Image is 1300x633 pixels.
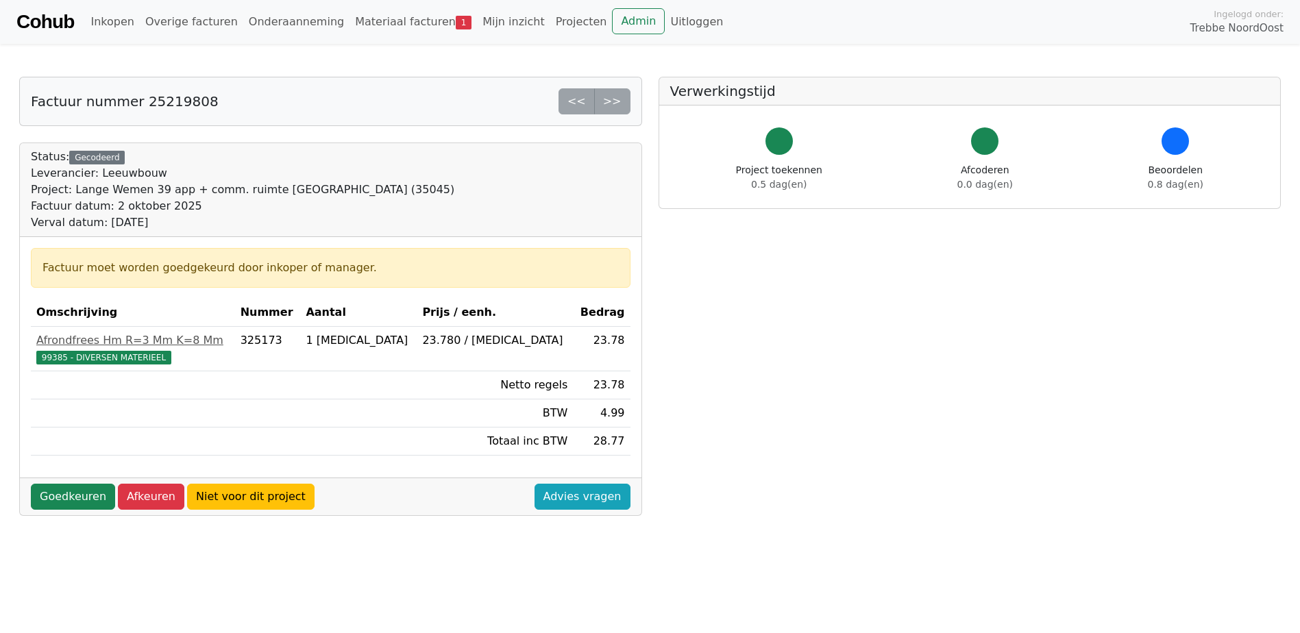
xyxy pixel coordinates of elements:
div: Afcoderen [957,163,1013,192]
div: Status: [31,149,454,231]
a: Advies vragen [535,484,630,510]
div: Afrondfrees Hm R=3 Mm K=8 Mm [36,332,230,349]
div: Leverancier: Leeuwbouw [31,165,454,182]
div: Gecodeerd [69,151,125,164]
div: Verval datum: [DATE] [31,214,454,231]
div: Project: Lange Wemen 39 app + comm. ruimte [GEOGRAPHIC_DATA] (35045) [31,182,454,198]
a: Admin [612,8,665,34]
a: Cohub [16,5,74,38]
a: Materiaal facturen1 [349,8,477,36]
a: Projecten [550,8,613,36]
h5: Verwerkingstijd [670,83,1270,99]
span: 0.8 dag(en) [1148,179,1203,190]
span: 1 [456,16,471,29]
a: Onderaanneming [243,8,349,36]
td: 28.77 [573,427,630,456]
a: Goedkeuren [31,484,115,510]
div: 1 [MEDICAL_DATA] [306,332,411,349]
span: 0.5 dag(en) [751,179,807,190]
span: Trebbe NoordOost [1190,21,1284,36]
a: Afkeuren [118,484,184,510]
a: Niet voor dit project [187,484,315,510]
span: 99385 - DIVERSEN MATERIEEL [36,351,171,364]
span: Ingelogd onder: [1214,8,1284,21]
th: Nummer [235,299,301,327]
span: 0.0 dag(en) [957,179,1013,190]
td: Totaal inc BTW [417,427,573,456]
td: BTW [417,399,573,427]
div: Factuur moet worden goedgekeurd door inkoper of manager. [42,260,619,276]
th: Omschrijving [31,299,235,327]
td: 325173 [235,327,301,371]
td: 23.78 [573,327,630,371]
div: Project toekennen [736,163,822,192]
div: 23.780 / [MEDICAL_DATA] [422,332,567,349]
td: Netto regels [417,371,573,399]
a: Inkopen [85,8,139,36]
a: Mijn inzicht [477,8,550,36]
th: Prijs / eenh. [417,299,573,327]
a: Uitloggen [665,8,728,36]
h5: Factuur nummer 25219808 [31,93,219,110]
a: Overige facturen [140,8,243,36]
a: Afrondfrees Hm R=3 Mm K=8 Mm99385 - DIVERSEN MATERIEEL [36,332,230,365]
div: Factuur datum: 2 oktober 2025 [31,198,454,214]
th: Bedrag [573,299,630,327]
td: 4.99 [573,399,630,427]
div: Beoordelen [1148,163,1203,192]
th: Aantal [300,299,417,327]
td: 23.78 [573,371,630,399]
